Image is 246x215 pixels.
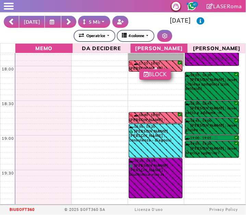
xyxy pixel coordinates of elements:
[186,146,238,157] div: [PERSON_NAME] : laser braccia superiori
[19,16,45,28] button: [DATE]
[130,125,182,129] div: 18:50 - 19:20
[186,119,238,123] div: 18:45 - 19:00
[83,18,108,25] div: 5 Minuti
[130,163,182,179] div: [PERSON_NAME] [PERSON_NAME] : biochimica viso m
[186,78,191,81] i: PAGATO
[186,123,238,134] div: [PERSON_NAME] : laser gluteo -m
[130,118,182,123] div: [PERSON_NAME] : controllo inguine+ascelle
[186,45,238,66] div: [PERSON_NAME] : biochimica viso w
[207,3,242,9] a: LASERoma
[186,106,238,117] div: [PERSON_NAME] : laser petto e addome -m
[186,73,238,77] div: 18:05 - 18:30
[186,106,191,110] i: PAGATO
[130,129,135,133] i: PAGATO
[207,3,213,9] i: Clicca per andare alla pagina di firma
[0,171,15,176] div: 19:30
[130,66,182,71] div: [PERSON_NAME] : controllo spalle/schiena
[144,71,167,78] span: BLOCK
[214,136,220,140] i: PAGATO
[135,208,163,212] a: Licenza D'uso
[186,147,191,150] i: PAGATO
[186,136,214,140] div: 19:00 - 19:05
[0,67,15,71] div: 18:00
[130,113,182,117] div: 18:40 - 18:50
[186,102,238,106] div: 18:30 - 18:45
[132,44,186,52] span: [PERSON_NAME]
[186,124,191,127] i: PAGATO
[130,61,182,66] div: 17:55 - 18:05
[210,208,238,212] a: Privacy Policy
[17,44,71,52] span: Memo
[0,136,15,141] div: 19:00
[133,17,242,25] h3: [DATE]
[130,129,182,145] div: [PERSON_NAME] [PERSON_NAME] : consulenza - diagnosi
[130,164,135,168] i: PAGATO
[186,77,238,93] div: [PERSON_NAME] : laser schiena completa (con deltoidi)
[75,44,128,52] span: Da Decidere
[186,54,238,66] span: rata!! 160 o compra le 8?
[190,44,244,52] span: [PERSON_NAME]
[130,159,182,163] div: 19:20 - 19:55
[130,113,133,117] i: Il cliente ha degli insoluti
[186,142,238,146] div: 19:05 - 19:20
[193,2,198,7] span: 41
[112,16,129,28] button: Crea nuovo contatto rapido
[0,101,15,106] div: 18:30
[130,61,133,65] i: Il cliente ha degli insoluti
